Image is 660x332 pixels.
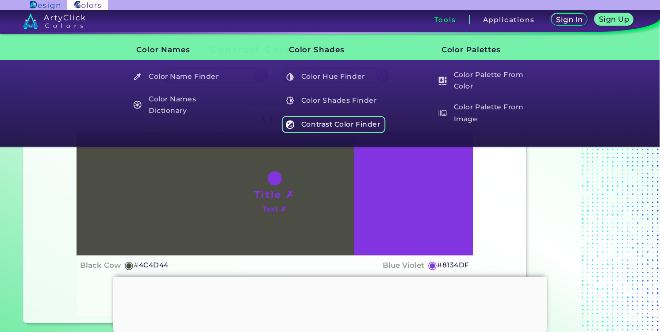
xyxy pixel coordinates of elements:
[129,92,233,117] h5: Color Names Dictionary
[434,68,538,93] h5: Color Palette From Color
[483,16,535,23] h3: Applications
[282,68,386,85] h5: Color Hue Finder
[23,13,85,29] img: logo_artyclick_colors_white.svg
[434,100,538,126] h5: Color Palette From Image
[282,92,386,109] h5: Color Shades Finder
[80,259,121,272] h4: Black Cow
[530,41,640,327] iframe: Advertisement
[124,260,134,270] h5: ◉
[286,120,294,129] img: icon_color_contrast_white.svg
[600,16,628,23] h5: Sign Up
[121,39,234,61] h3: Color Names
[437,259,469,271] h5: #8134DF
[128,68,234,85] a: Color Name Finder
[129,68,233,85] h5: Color Name Finder
[434,100,539,126] a: Color Palette From Image
[434,16,456,23] h3: Tools
[286,73,294,81] img: icon_color_hue_white.svg
[553,14,586,25] a: Sign In
[128,92,234,117] a: Color Names Dictionary
[286,97,294,105] img: icon_color_shades_white.svg
[281,116,386,133] a: Contrast Color Finder
[428,260,437,270] h5: ◉
[262,203,287,216] h4: Text ✗
[438,77,447,85] img: icon_col_pal_col_white.svg
[30,1,60,9] img: ArtyClick Design logo
[383,259,424,272] h4: Blue Violet
[133,73,142,81] img: icon_color_name_finder_white.svg
[557,16,581,23] h5: Sign In
[281,92,386,109] a: Color Shades Finder
[134,259,168,271] h5: #4C4D44
[281,68,386,85] a: Color Hue Finder
[438,109,447,117] img: icon_palette_from_image_white.svg
[434,68,539,93] a: Color Palette From Color
[274,39,387,61] h3: Color Shades
[254,188,295,201] h1: Title ✗
[133,100,142,109] img: icon_color_names_dictionary_white.svg
[426,39,539,61] h3: Color Palettes
[597,14,632,25] a: Sign Up
[113,277,547,330] iframe: Advertisement
[282,116,386,133] h5: Contrast Color Finder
